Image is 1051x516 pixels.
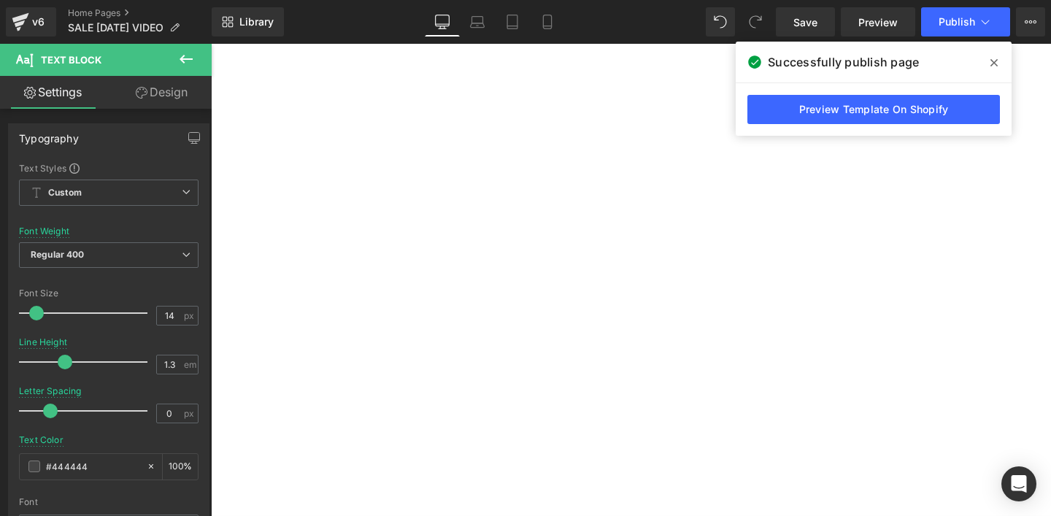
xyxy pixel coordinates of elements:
b: Regular 400 [31,249,85,260]
div: Font Size [19,288,199,299]
span: px [184,409,196,418]
span: Successfully publish page [768,53,919,71]
a: Home Pages [68,7,212,19]
div: Text Styles [19,162,199,174]
button: Publish [921,7,1010,36]
a: Design [109,76,215,109]
div: Open Intercom Messenger [1001,466,1036,501]
a: Desktop [425,7,460,36]
input: Color [46,458,139,474]
b: Custom [48,187,82,199]
span: Library [239,15,274,28]
div: Font [19,497,199,507]
div: Letter Spacing [19,386,82,396]
span: em [184,360,196,369]
div: Typography [19,124,79,145]
a: Tablet [495,7,530,36]
span: Preview [858,15,898,30]
span: SALE [DATE] VIDEO [68,22,163,34]
span: Save [793,15,817,30]
div: v6 [29,12,47,31]
div: Line Height [19,337,67,347]
span: Publish [939,16,975,28]
div: % [163,454,198,480]
a: Mobile [530,7,565,36]
a: New Library [212,7,284,36]
button: More [1016,7,1045,36]
button: Redo [741,7,770,36]
a: Preview Template On Shopify [747,95,1000,124]
span: px [184,311,196,320]
button: Undo [706,7,735,36]
a: Laptop [460,7,495,36]
span: Text Block [41,54,101,66]
div: Text Color [19,435,63,445]
div: Font Weight [19,226,69,236]
a: Preview [841,7,915,36]
a: v6 [6,7,56,36]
